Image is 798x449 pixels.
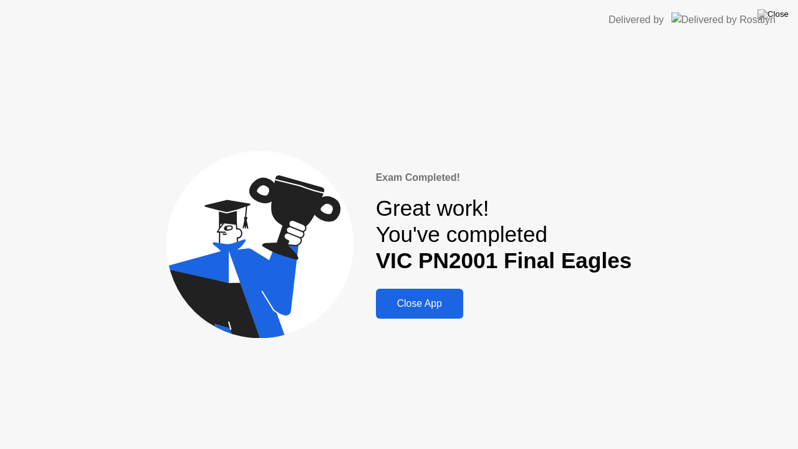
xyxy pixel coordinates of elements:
button: Close App [376,289,463,319]
img: Close [757,9,789,19]
div: Delivered by [608,12,664,27]
img: Delivered by Rosalyn [671,12,776,27]
div: Close App [380,298,459,309]
div: Great work! You've completed [376,195,632,274]
b: VIC PN2001 Final Eagles [376,248,632,273]
div: Exam Completed! [376,170,632,185]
